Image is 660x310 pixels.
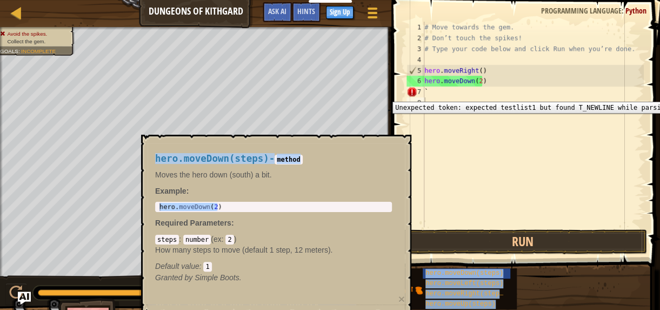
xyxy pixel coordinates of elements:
[406,76,424,87] div: 6
[5,283,27,305] button: Ctrl + P: Play
[231,219,234,227] span: :
[155,219,231,227] span: Required Parameters
[18,48,21,54] span: :
[155,154,392,164] h4: -
[406,97,424,108] div: 8
[541,5,622,16] span: Programming language
[425,280,503,287] span: hero.moveLeft(steps)
[183,235,211,245] code: number
[18,292,31,305] button: Ask AI
[406,22,424,32] div: 1
[199,262,204,271] span: :
[7,31,47,37] span: Avoid the spikes.
[425,269,503,277] span: hero.moveDown(steps)
[155,273,242,282] em: Simple Boots.
[225,235,234,245] code: 2
[203,262,211,272] code: 1
[263,2,292,22] button: Ask AI
[179,235,183,243] span: :
[622,5,625,16] span: :
[268,6,286,16] span: Ask AI
[155,169,392,180] p: Moves the hero down (south) a bit.
[326,6,354,19] button: Sign Up
[155,234,392,272] div: ( )
[406,32,424,43] div: 2
[406,43,424,54] div: 3
[155,153,269,164] span: hero.moveDown(steps)
[155,273,195,282] span: Granted by
[155,245,392,255] p: How many steps to move (default 1 step, 12 meters).
[407,65,424,76] div: 5
[406,54,424,65] div: 4
[425,300,496,308] span: hero.moveUp(steps)
[7,38,45,44] span: Collect the gem.
[399,229,647,254] button: Run
[359,2,386,28] button: Show game menu
[425,290,507,298] span: hero.moveRight(steps)
[275,155,302,164] code: method
[222,235,226,243] span: :
[155,187,189,195] strong: :
[297,6,315,16] span: Hints
[21,48,56,54] span: Incomplete
[155,187,186,195] span: Example
[214,235,222,243] span: ex
[402,280,423,300] img: portrait.png
[155,262,199,271] span: Default value
[406,87,424,97] div: 7
[398,293,405,305] button: ×
[155,235,179,245] code: steps
[625,5,646,16] span: Python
